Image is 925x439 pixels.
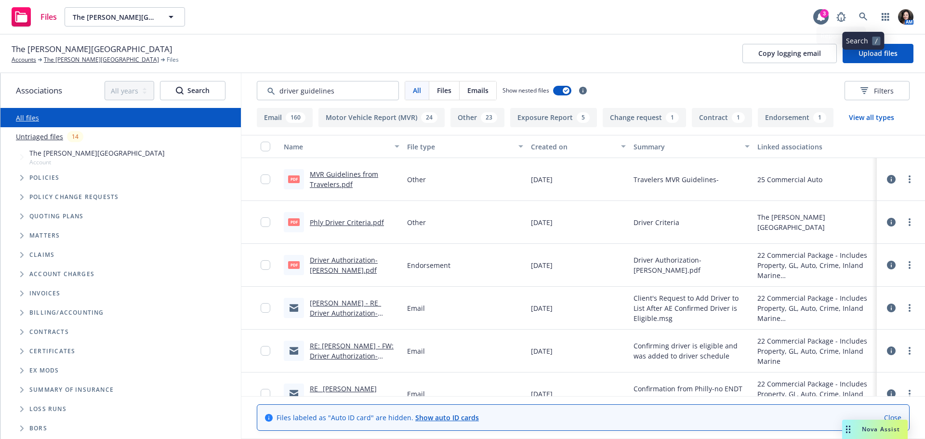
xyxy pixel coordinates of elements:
[44,55,159,64] a: The [PERSON_NAME][GEOGRAPHIC_DATA]
[280,135,403,158] button: Name
[860,86,894,96] span: Filters
[510,108,597,127] button: Exposure Report
[29,368,59,373] span: Ex Mods
[421,112,437,123] div: 24
[167,55,179,64] span: Files
[634,217,679,227] span: Driver Criteria
[904,302,915,314] a: more
[450,108,504,127] button: Other
[29,252,54,258] span: Claims
[904,216,915,228] a: more
[261,142,270,151] input: Select all
[261,389,270,399] input: Toggle Row Selected
[288,175,300,183] span: pdf
[288,261,300,268] span: pdf
[531,389,553,399] span: [DATE]
[692,108,752,127] button: Contract
[666,112,679,123] div: 1
[502,86,549,94] span: Show nested files
[904,259,915,271] a: more
[16,84,62,97] span: Associations
[757,142,873,152] div: Linked associations
[67,131,83,142] div: 14
[481,112,497,123] div: 23
[261,217,270,227] input: Toggle Row Selected
[531,346,553,356] span: [DATE]
[842,420,908,439] button: Nova Assist
[29,387,114,393] span: Summary of insurance
[160,81,225,100] button: SearchSearch
[757,379,873,409] div: 22 Commercial Package - Includes Property, GL, Auto, Crime, Inland Marine
[531,303,553,313] span: [DATE]
[261,303,270,313] input: Toggle Row Selected
[310,218,384,227] a: Phly Driver Criteria.pdf
[630,135,753,158] button: Summary
[29,233,60,239] span: Matters
[531,142,616,152] div: Created on
[415,413,479,422] a: Show auto ID cards
[634,384,749,404] span: Confirmation from Philly-no ENDT issued for driver changes.msg
[757,336,873,366] div: 22 Commercial Package - Includes Property, GL, Auto, Crime, Inland Marine
[284,142,389,152] div: Name
[8,3,61,30] a: Files
[73,12,156,22] span: The [PERSON_NAME][GEOGRAPHIC_DATA]
[813,112,826,123] div: 1
[854,7,873,27] a: Search
[437,85,451,95] span: Files
[277,412,479,423] span: Files labeled as "Auto ID card" are hidden.
[884,412,901,423] a: Close
[310,298,381,328] a: [PERSON_NAME] - RE_ Driver Authorization- [PERSON_NAME].msg
[862,425,900,433] span: Nova Assist
[843,44,913,63] button: Upload files
[634,255,749,275] span: Driver Authorization- [PERSON_NAME].pdf
[742,44,837,63] button: Copy logging email
[407,174,426,185] span: Other
[12,55,36,64] a: Accounts
[29,310,104,316] span: Billing/Accounting
[310,341,394,381] a: RE: [PERSON_NAME] - FW: Driver Authorization- [PERSON_NAME] - response to client
[29,148,165,158] span: The [PERSON_NAME][GEOGRAPHIC_DATA]
[407,303,425,313] span: Email
[261,260,270,270] input: Toggle Row Selected
[0,146,241,303] div: Tree Example
[898,9,913,25] img: photo
[29,348,75,354] span: Certificates
[874,86,894,96] span: Filters
[29,291,61,296] span: Invoices
[176,81,210,100] div: Search
[634,293,749,323] span: Client's Request to Add Driver to List After AE Confirmed Driver is Eligible.msg
[407,346,425,356] span: Email
[531,260,553,270] span: [DATE]
[467,85,489,95] span: Emails
[176,87,184,94] svg: Search
[842,420,854,439] div: Drag to move
[29,175,60,181] span: Policies
[407,217,426,227] span: Other
[16,132,63,142] a: Untriaged files
[257,81,399,100] input: Search by keyword...
[29,194,119,200] span: Policy change requests
[413,85,421,95] span: All
[407,142,512,152] div: File type
[634,142,739,152] div: Summary
[310,170,378,189] a: MVR Guidelines from Travelers.pdf
[286,112,305,123] div: 160
[753,135,877,158] button: Linked associations
[29,271,94,277] span: Account charges
[29,406,66,412] span: Loss Runs
[527,135,630,158] button: Created on
[40,13,57,21] span: Files
[531,174,553,185] span: [DATE]
[603,108,686,127] button: Change request
[29,213,84,219] span: Quoting plans
[876,7,895,27] a: Switch app
[758,108,833,127] button: Endorsement
[832,7,851,27] a: Report a Bug
[318,108,445,127] button: Motor Vehicle Report (MVR)
[758,49,821,58] span: Copy logging email
[732,112,745,123] div: 1
[577,112,590,123] div: 5
[845,81,910,100] button: Filters
[757,174,822,185] div: 25 Commercial Auto
[833,108,910,127] button: View all types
